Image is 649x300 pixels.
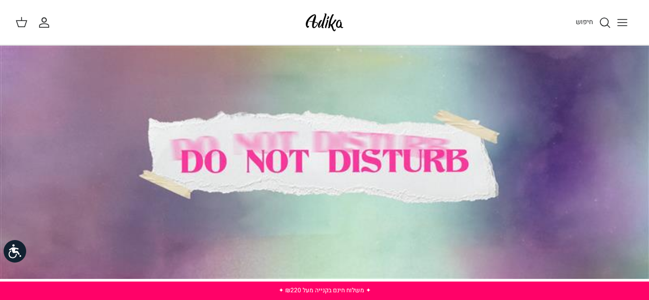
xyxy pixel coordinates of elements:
[38,16,54,29] a: החשבון שלי
[576,17,593,27] span: חיפוש
[611,11,634,34] button: Toggle menu
[279,286,371,295] a: ✦ משלוח חינם בקנייה מעל ₪220 ✦
[303,10,346,34] img: Adika IL
[576,16,611,29] a: חיפוש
